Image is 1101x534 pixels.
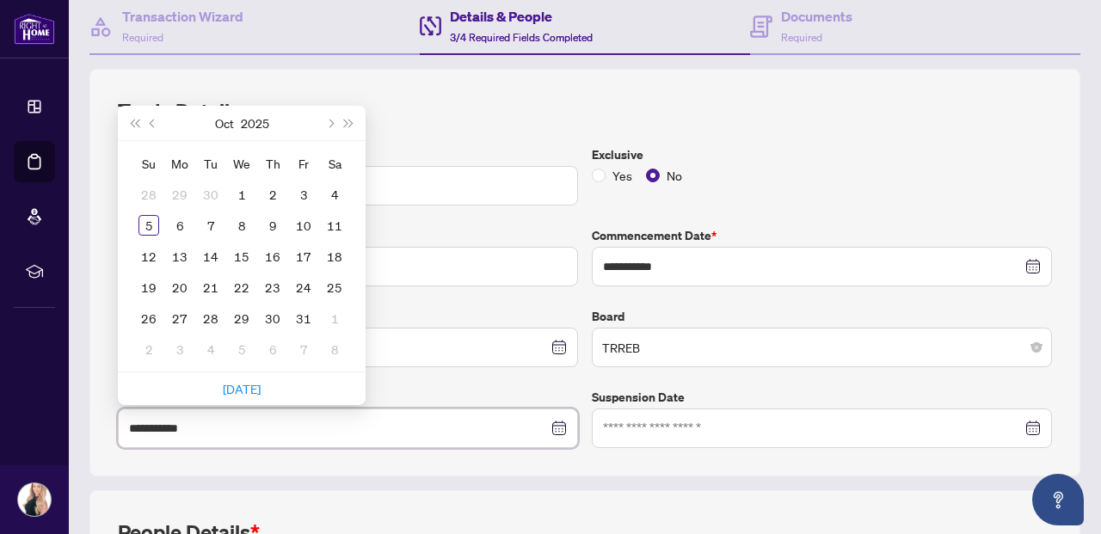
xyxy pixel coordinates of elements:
[118,97,1052,125] h2: Trade Details
[226,303,257,334] td: 2025-10-29
[257,148,288,179] th: Th
[164,210,195,241] td: 2025-10-06
[200,277,221,298] div: 21
[241,106,269,140] button: Choose a year
[138,339,159,359] div: 2
[133,148,164,179] th: Su
[288,148,319,179] th: Fr
[226,241,257,272] td: 2025-10-15
[257,179,288,210] td: 2025-10-02
[133,334,164,365] td: 2025-11-02
[164,334,195,365] td: 2025-11-03
[169,277,190,298] div: 20
[164,272,195,303] td: 2025-10-20
[169,339,190,359] div: 3
[288,334,319,365] td: 2025-11-07
[262,215,283,236] div: 9
[133,179,164,210] td: 2025-09-28
[262,246,283,267] div: 16
[450,6,593,27] h4: Details & People
[144,106,163,140] button: Previous month (PageUp)
[122,31,163,44] span: Required
[592,226,1052,245] label: Commencement Date
[324,184,345,205] div: 4
[257,210,288,241] td: 2025-10-09
[324,246,345,267] div: 18
[122,6,243,27] h4: Transaction Wizard
[262,184,283,205] div: 2
[164,179,195,210] td: 2025-09-29
[319,241,350,272] td: 2025-10-18
[592,145,1052,164] label: Exclusive
[319,272,350,303] td: 2025-10-25
[231,339,252,359] div: 5
[288,303,319,334] td: 2025-10-31
[14,13,55,45] img: logo
[660,166,689,185] span: No
[138,184,159,205] div: 28
[133,210,164,241] td: 2025-10-05
[257,241,288,272] td: 2025-10-16
[319,303,350,334] td: 2025-11-01
[293,184,314,205] div: 3
[288,179,319,210] td: 2025-10-03
[781,6,852,27] h4: Documents
[223,381,261,396] a: [DATE]
[324,339,345,359] div: 8
[226,210,257,241] td: 2025-10-08
[125,106,144,140] button: Last year (Control + left)
[319,148,350,179] th: Sa
[138,277,159,298] div: 19
[324,308,345,328] div: 1
[195,148,226,179] th: Tu
[320,106,339,140] button: Next month (PageDown)
[200,246,221,267] div: 14
[164,303,195,334] td: 2025-10-27
[262,308,283,328] div: 30
[262,339,283,359] div: 6
[195,210,226,241] td: 2025-10-07
[169,184,190,205] div: 29
[138,246,159,267] div: 12
[133,303,164,334] td: 2025-10-26
[293,215,314,236] div: 10
[200,339,221,359] div: 4
[262,277,283,298] div: 23
[164,148,195,179] th: Mo
[293,308,314,328] div: 31
[340,106,359,140] button: Next year (Control + right)
[606,166,639,185] span: Yes
[231,215,252,236] div: 8
[781,31,822,44] span: Required
[226,272,257,303] td: 2025-10-22
[319,210,350,241] td: 2025-10-11
[169,308,190,328] div: 27
[231,246,252,267] div: 15
[592,307,1052,326] label: Board
[257,334,288,365] td: 2025-11-06
[226,148,257,179] th: We
[288,241,319,272] td: 2025-10-17
[195,334,226,365] td: 2025-11-04
[592,388,1052,407] label: Suspension Date
[195,241,226,272] td: 2025-10-14
[138,215,159,236] div: 5
[602,331,1042,364] span: TRREB
[257,272,288,303] td: 2025-10-23
[195,303,226,334] td: 2025-10-28
[288,272,319,303] td: 2025-10-24
[1032,474,1084,525] button: Open asap
[231,308,252,328] div: 29
[319,179,350,210] td: 2025-10-04
[215,106,234,140] button: Choose a month
[231,277,252,298] div: 22
[288,210,319,241] td: 2025-10-10
[257,303,288,334] td: 2025-10-30
[450,31,593,44] span: 3/4 Required Fields Completed
[226,334,257,365] td: 2025-11-05
[324,277,345,298] div: 25
[133,241,164,272] td: 2025-10-12
[293,277,314,298] div: 24
[293,339,314,359] div: 7
[138,308,159,328] div: 26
